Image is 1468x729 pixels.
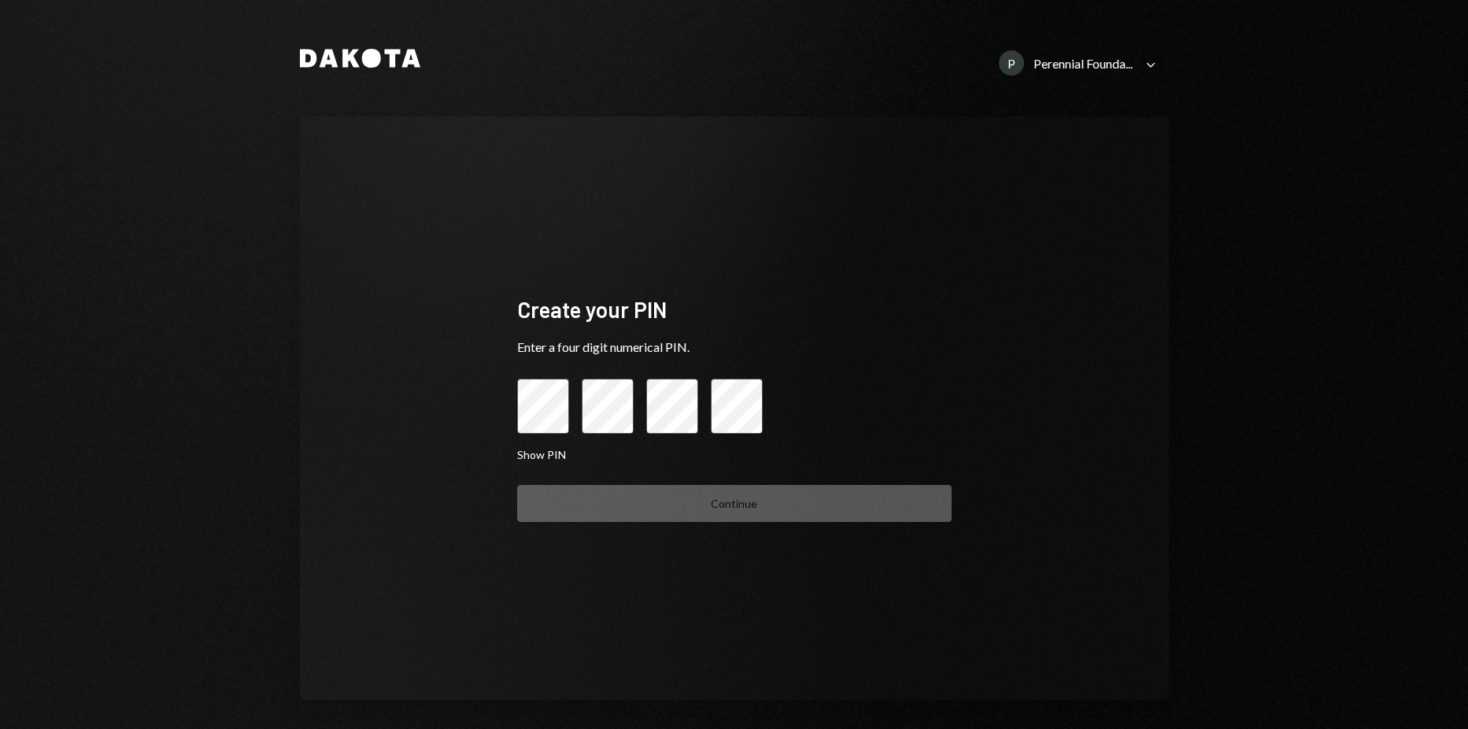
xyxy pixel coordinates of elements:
[646,379,698,434] input: pin code 3 of 4
[517,448,566,463] button: Show PIN
[517,379,569,434] input: pin code 1 of 4
[999,50,1024,76] div: P
[582,379,634,434] input: pin code 2 of 4
[1034,56,1133,71] div: Perennial Founda...
[517,294,952,325] div: Create your PIN
[711,379,763,434] input: pin code 4 of 4
[517,338,952,357] div: Enter a four digit numerical PIN.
